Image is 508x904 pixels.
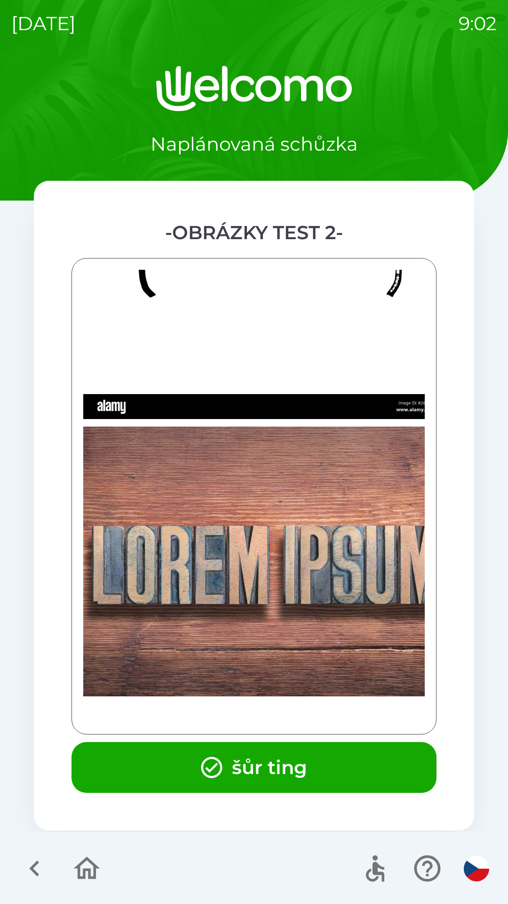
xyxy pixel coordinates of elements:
[71,742,437,793] button: šůr ting
[151,130,358,158] p: Naplánovaná schůzka
[11,9,76,38] p: [DATE]
[83,427,448,696] img: 2Q==
[459,9,497,38] p: 9:02
[71,218,437,247] div: -OBRÁZKY TEST 2-
[34,66,474,111] img: Logo
[464,856,489,881] img: cs flag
